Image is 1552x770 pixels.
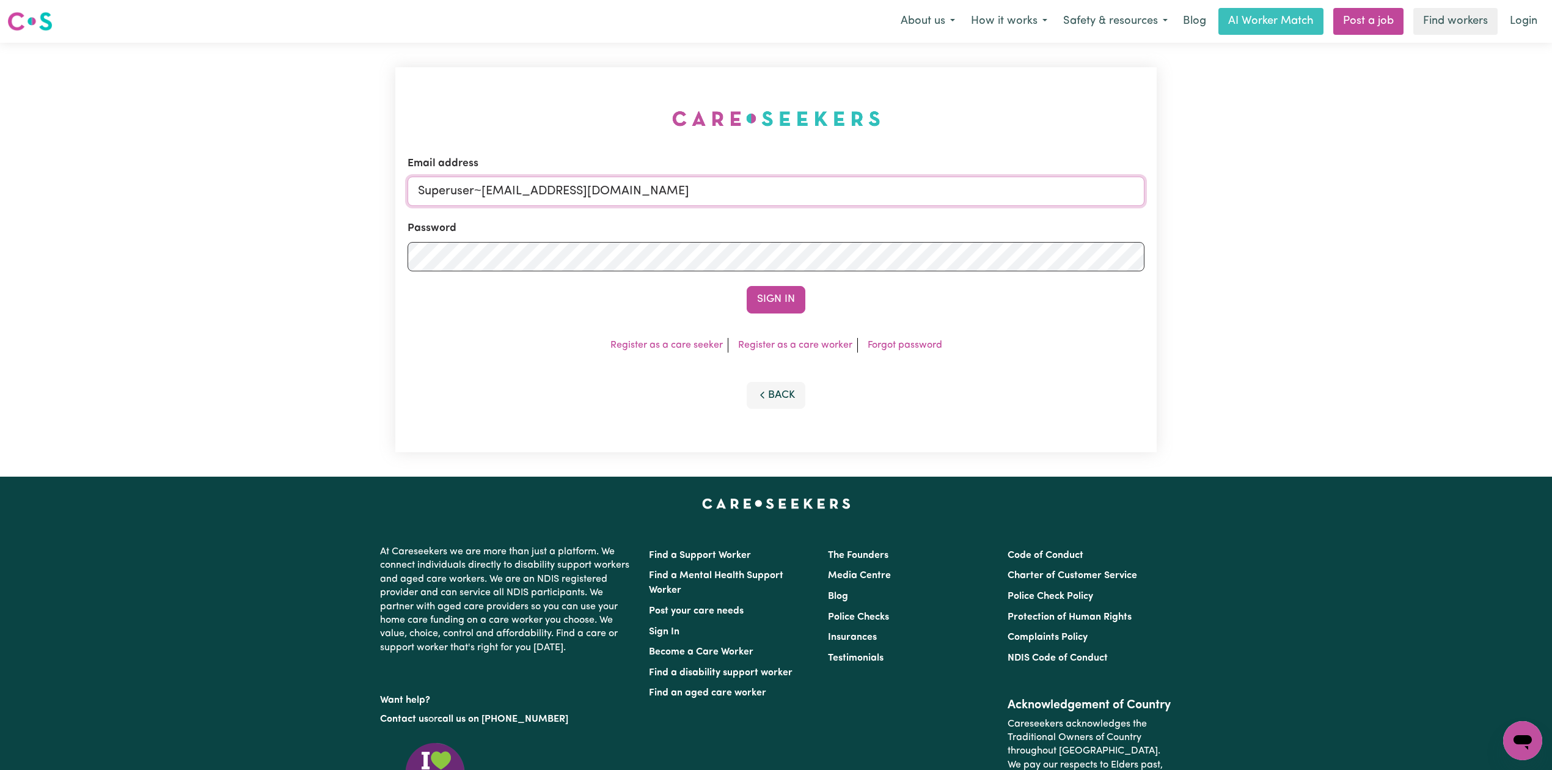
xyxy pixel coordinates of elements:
h2: Acknowledgement of Country [1008,698,1172,713]
a: Careseekers logo [7,7,53,35]
a: Contact us [380,714,428,724]
button: Back [747,382,805,409]
a: The Founders [828,551,888,560]
a: Code of Conduct [1008,551,1083,560]
a: Complaints Policy [1008,632,1088,642]
a: Insurances [828,632,877,642]
a: Police Check Policy [1008,592,1093,601]
a: Login [1503,8,1545,35]
a: AI Worker Match [1218,8,1323,35]
button: How it works [963,9,1055,34]
a: Careseekers home page [702,499,851,508]
a: Register as a care worker [738,340,852,350]
a: Find a disability support worker [649,668,792,678]
a: Police Checks [828,612,889,622]
a: Sign In [649,627,679,637]
p: Want help? [380,689,634,707]
a: Post a job [1333,8,1404,35]
a: call us on [PHONE_NUMBER] [437,714,568,724]
a: Find workers [1413,8,1498,35]
a: Media Centre [828,571,891,581]
button: Safety & resources [1055,9,1176,34]
label: Email address [408,156,478,172]
button: Sign In [747,286,805,313]
a: Blog [828,592,848,601]
a: Blog [1176,8,1213,35]
a: Register as a care seeker [610,340,723,350]
a: Find an aged care worker [649,688,766,698]
a: Become a Care Worker [649,647,753,657]
a: Find a Support Worker [649,551,751,560]
a: Post your care needs [649,606,744,616]
label: Password [408,221,456,237]
a: Charter of Customer Service [1008,571,1137,581]
iframe: Button to launch messaging window [1503,721,1542,760]
input: Email address [408,177,1144,206]
a: Protection of Human Rights [1008,612,1132,622]
a: NDIS Code of Conduct [1008,653,1108,663]
p: or [380,708,634,731]
img: Careseekers logo [7,10,53,32]
a: Testimonials [828,653,884,663]
button: About us [893,9,963,34]
a: Forgot password [868,340,942,350]
a: Find a Mental Health Support Worker [649,571,783,595]
p: At Careseekers we are more than just a platform. We connect individuals directly to disability su... [380,540,634,659]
